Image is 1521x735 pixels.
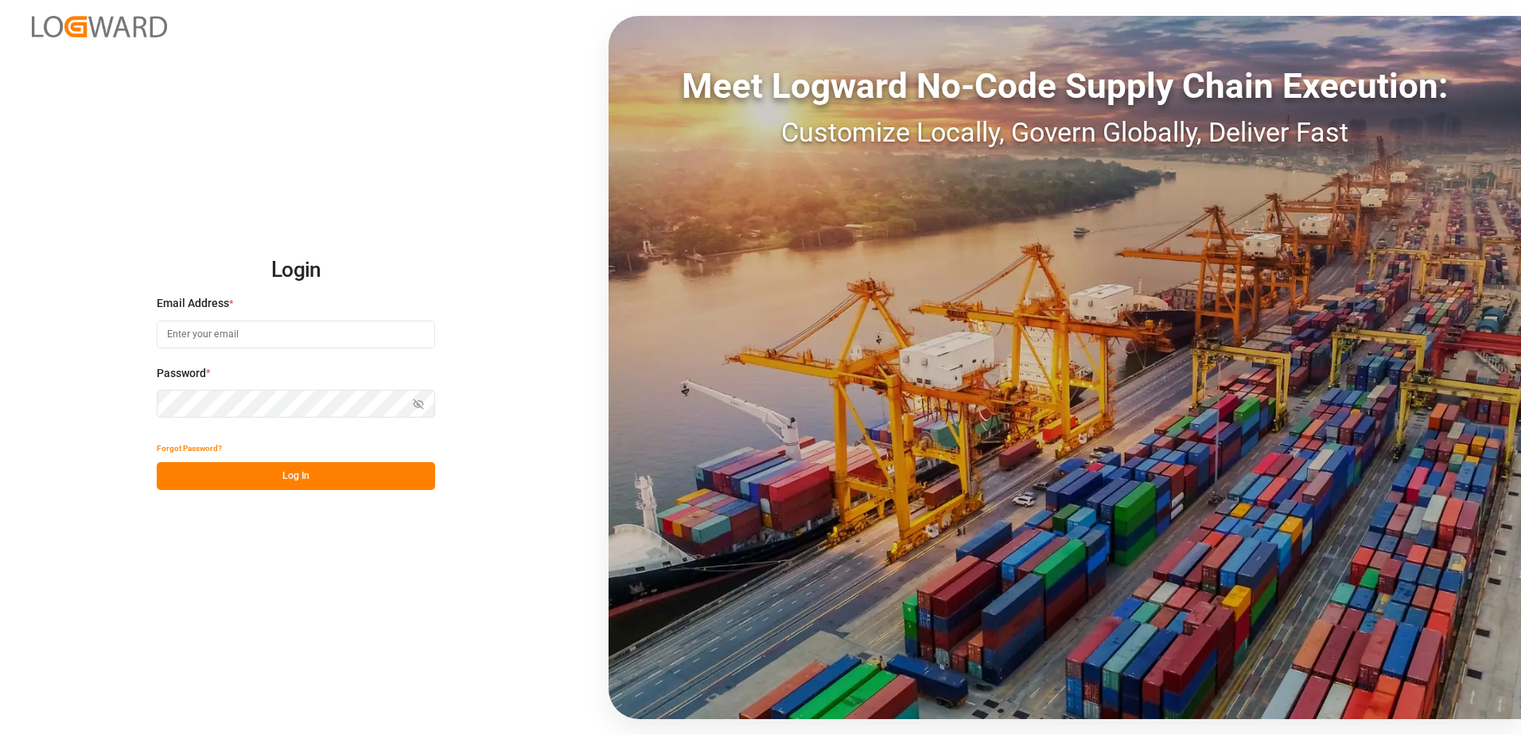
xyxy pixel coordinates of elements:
[609,60,1521,112] div: Meet Logward No-Code Supply Chain Execution:
[157,295,229,312] span: Email Address
[157,245,435,296] h2: Login
[32,16,167,37] img: Logward_new_orange.png
[157,462,435,490] button: Log In
[157,365,206,382] span: Password
[157,434,222,462] button: Forgot Password?
[609,112,1521,153] div: Customize Locally, Govern Globally, Deliver Fast
[157,321,435,348] input: Enter your email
